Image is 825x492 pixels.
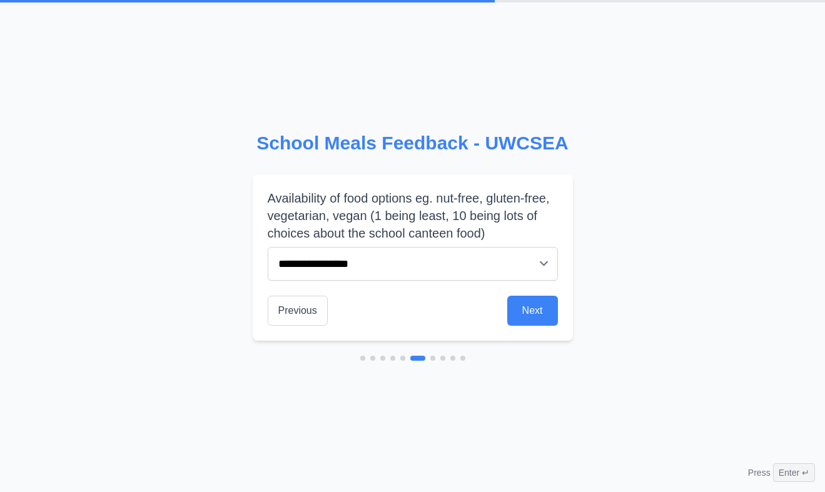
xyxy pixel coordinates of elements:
[253,132,573,154] h2: School Meals Feedback - UWCSEA
[507,296,558,326] button: Next
[268,296,328,326] button: Previous
[748,463,815,482] div: Press
[268,189,558,242] label: Availability of food options eg. nut-free, gluten-free, vegetarian, vegan (1 being least, 10 bein...
[773,463,815,482] span: Enter ↵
